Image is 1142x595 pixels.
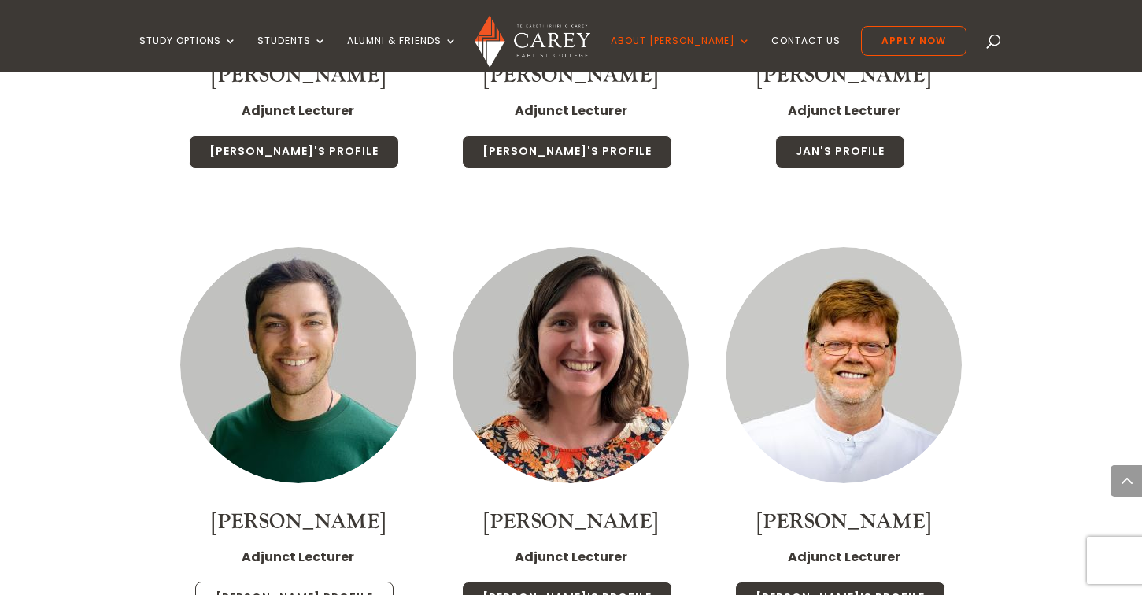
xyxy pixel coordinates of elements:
strong: Adjunct Lecturer [515,548,627,566]
a: [PERSON_NAME] [756,508,931,535]
img: Sarah_Rice_2023_300x300 [453,247,689,483]
strong: Adjunct Lecturer [242,548,354,566]
a: Alumni & Friends [347,35,457,72]
strong: Adjunct Lecturer [788,548,900,566]
img: Elliot Rice_2023_300x300 [180,247,416,483]
a: Students [257,35,327,72]
a: [PERSON_NAME] [483,508,658,535]
strong: Adjunct Lecturer [242,102,354,120]
a: [PERSON_NAME] [483,62,658,89]
a: [PERSON_NAME] [211,508,386,535]
img: Carey Baptist College [475,15,590,68]
a: Contact Us [771,35,841,72]
a: [PERSON_NAME] [756,62,931,89]
a: [PERSON_NAME]'s Profile [189,135,399,168]
a: Jan's Profile [775,135,905,168]
a: [PERSON_NAME] [211,62,386,89]
strong: Adjunct Lecturer [788,102,900,120]
a: About [PERSON_NAME] [611,35,751,72]
a: Apply Now [861,26,966,56]
img: Paul Windsor_300x300 [726,247,962,483]
a: [PERSON_NAME]'s Profile [462,135,672,168]
a: Study Options [139,35,237,72]
strong: Adjunct Lecturer [515,102,627,120]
